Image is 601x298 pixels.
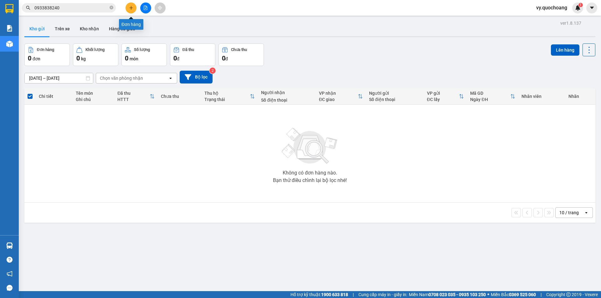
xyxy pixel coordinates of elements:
[180,71,213,83] button: Bộ lọc
[589,5,595,11] span: caret-down
[521,94,562,99] div: Nhân viên
[155,3,166,13] button: aim
[316,88,366,105] th: Toggle SortBy
[161,94,198,99] div: Chưa thu
[110,5,113,11] span: close-circle
[121,43,167,66] button: Số lượng0món
[37,48,54,52] div: Đơn hàng
[117,91,150,96] div: Đã thu
[409,291,486,298] span: Miền Nam
[487,293,489,296] span: ⚪️
[424,88,467,105] th: Toggle SortBy
[5,5,55,20] div: BX [PERSON_NAME]
[130,56,138,61] span: món
[76,91,111,96] div: Tên món
[273,178,347,183] div: Bạn thử điều chỉnh lại bộ lọc nhé!
[73,43,118,66] button: Khối lượng0kg
[6,242,13,249] img: warehouse-icon
[201,88,258,105] th: Toggle SortBy
[531,4,572,12] span: vy.quochoang
[100,75,143,81] div: Chọn văn phòng nhận
[81,56,86,61] span: kg
[85,48,105,52] div: Khối lượng
[427,91,459,96] div: VP gửi
[75,21,104,36] button: Kho nhận
[5,4,13,13] img: logo-vxr
[290,291,348,298] span: Hỗ trợ kỹ thuật:
[5,6,15,13] span: Gửi:
[218,43,264,66] button: Chưa thu0đ
[319,91,358,96] div: VP nhận
[76,54,80,62] span: 0
[39,94,69,99] div: Chi tiết
[470,97,510,102] div: Ngày ĐH
[204,97,250,102] div: Trạng thái
[28,54,31,62] span: 0
[319,97,358,102] div: ĐC giao
[114,88,158,105] th: Toggle SortBy
[358,291,407,298] span: Cung cấp máy in - giấy in:
[369,91,421,96] div: Người gửi
[491,291,536,298] span: Miền Bắc
[34,4,108,11] input: Tìm tên, số ĐT hoặc mã đơn
[560,20,581,27] div: ver 1.8.137
[173,54,177,62] span: 0
[5,35,55,44] div: 0869277507
[559,210,579,216] div: 10 / trang
[168,76,173,81] svg: open
[566,292,571,297] span: copyright
[7,271,13,277] span: notification
[575,5,581,11] img: icon-new-feature
[551,44,579,56] button: Lên hàng
[126,3,136,13] button: plus
[76,97,111,102] div: Ghi chú
[143,6,148,10] span: file-add
[50,21,75,36] button: Trên xe
[353,291,354,298] span: |
[134,48,150,52] div: Số lượng
[110,6,113,9] span: close-circle
[584,210,589,215] svg: open
[470,91,510,96] div: Mã GD
[25,73,93,83] input: Select a date range.
[6,41,13,47] img: warehouse-icon
[60,5,75,12] span: Nhận:
[283,170,337,175] div: Không có đơn hàng nào.
[579,3,582,7] span: 1
[222,54,225,62] span: 0
[7,257,13,263] span: question-circle
[5,20,55,35] div: CHỊ [PERSON_NAME]
[7,285,13,291] span: message
[261,98,313,103] div: Số điện thoại
[6,25,13,32] img: solution-icon
[509,292,536,297] strong: 0369 525 060
[140,3,151,13] button: file-add
[158,6,162,10] span: aim
[104,21,140,36] button: Hàng đã giao
[429,292,486,297] strong: 0708 023 035 - 0935 103 250
[170,43,215,66] button: Đã thu0đ
[33,56,40,61] span: đơn
[117,97,150,102] div: HTTT
[578,3,583,7] sup: 1
[60,5,123,19] div: [GEOGRAPHIC_DATA]
[369,97,421,102] div: Số điện thoại
[5,44,41,66] span: CX BÀ TỨ
[261,90,313,95] div: Người nhận
[209,68,216,74] sup: 2
[125,54,128,62] span: 0
[467,88,518,105] th: Toggle SortBy
[231,48,247,52] div: Chưa thu
[279,124,341,168] img: svg+xml;base64,PHN2ZyBjbGFzcz0ibGlzdC1wbHVnX19zdmciIHhtbG5zPSJodHRwOi8vd3d3LnczLm9yZy8yMDAwL3N2Zy...
[427,97,459,102] div: ĐC lấy
[586,3,597,13] button: caret-down
[26,6,30,10] span: search
[541,291,542,298] span: |
[24,43,70,66] button: Đơn hàng0đơn
[60,27,123,36] div: 0343301776
[225,56,228,61] span: đ
[129,6,133,10] span: plus
[204,91,250,96] div: Thu hộ
[321,292,348,297] strong: 1900 633 818
[182,48,194,52] div: Đã thu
